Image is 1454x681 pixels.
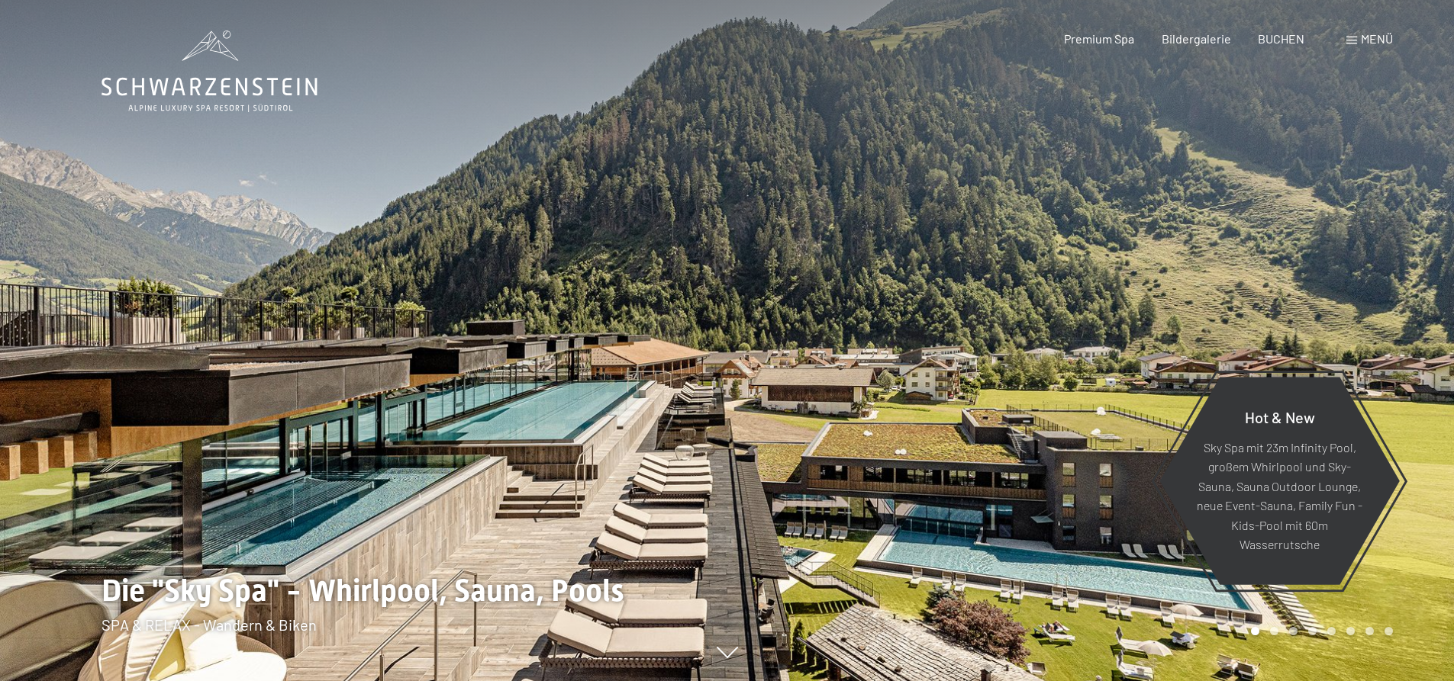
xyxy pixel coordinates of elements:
a: Premium Spa [1064,31,1134,46]
div: Carousel Page 7 [1365,627,1374,635]
a: BUCHEN [1258,31,1304,46]
div: Carousel Page 5 [1327,627,1336,635]
p: Sky Spa mit 23m Infinity Pool, großem Whirlpool und Sky-Sauna, Sauna Outdoor Lounge, neue Event-S... [1197,437,1362,554]
div: Carousel Page 6 [1346,627,1355,635]
div: Carousel Page 1 (Current Slide) [1251,627,1259,635]
div: Carousel Page 2 [1270,627,1278,635]
div: Carousel Page 8 [1385,627,1393,635]
div: Carousel Page 4 [1308,627,1317,635]
a: Hot & New Sky Spa mit 23m Infinity Pool, großem Whirlpool und Sky-Sauna, Sauna Outdoor Lounge, ne... [1159,376,1401,586]
a: Bildergalerie [1162,31,1231,46]
span: Hot & New [1245,407,1315,426]
div: Carousel Pagination [1246,627,1393,635]
span: Menü [1361,31,1393,46]
div: Carousel Page 3 [1289,627,1298,635]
